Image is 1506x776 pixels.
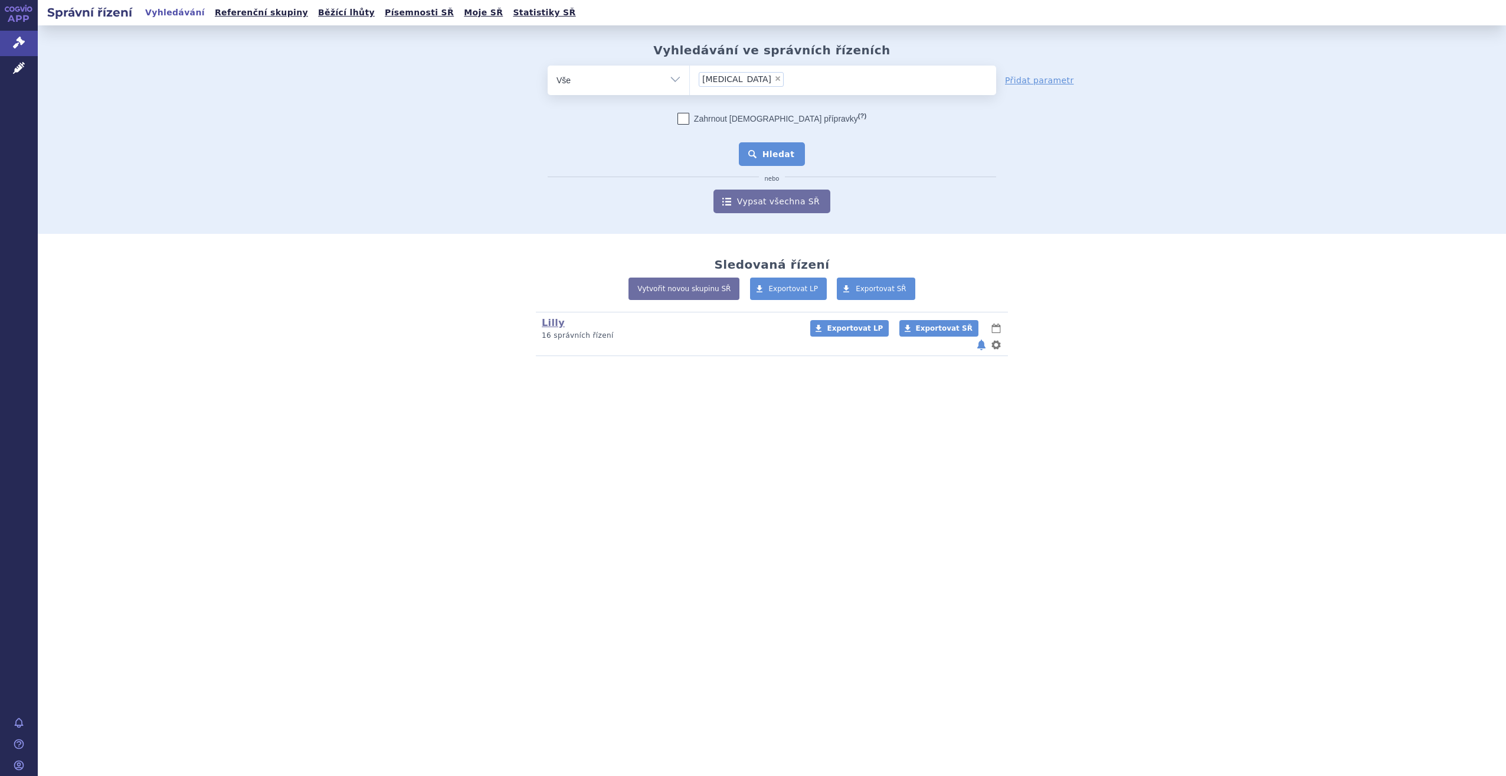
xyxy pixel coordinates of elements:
abbr: (?) [858,112,866,120]
h2: Vyhledávání ve správních řízeních [653,43,890,57]
a: Lilly [542,317,565,328]
p: 16 správních řízení [542,331,795,341]
h2: Sledovaná řízení [714,257,829,272]
a: Vyhledávání [142,5,208,21]
a: Exportovat LP [810,320,889,337]
a: Referenční skupiny [211,5,312,21]
a: Exportovat SŘ [899,320,978,337]
a: Statistiky SŘ [509,5,579,21]
button: lhůty [990,321,1002,335]
a: Běžící lhůty [315,5,378,21]
button: notifikace [975,338,987,352]
button: Hledat [739,142,806,166]
span: Exportovat LP [769,285,819,293]
input: [MEDICAL_DATA] [787,71,849,86]
a: Exportovat LP [750,278,827,300]
label: Zahrnout [DEMOGRAPHIC_DATA] přípravky [677,113,866,125]
a: Moje SŘ [460,5,506,21]
i: nebo [759,175,785,182]
span: × [774,75,781,82]
a: Exportovat SŘ [837,278,915,300]
span: Exportovat SŘ [916,324,973,332]
span: Exportovat LP [827,324,883,332]
span: [MEDICAL_DATA] [702,75,771,83]
button: nastavení [990,338,1002,352]
a: Vytvořit novou skupinu SŘ [628,278,739,300]
a: Písemnosti SŘ [381,5,457,21]
a: Přidat parametr [1005,74,1074,86]
span: Exportovat SŘ [856,285,906,293]
a: Vypsat všechna SŘ [713,190,830,213]
h2: Správní řízení [38,4,142,21]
